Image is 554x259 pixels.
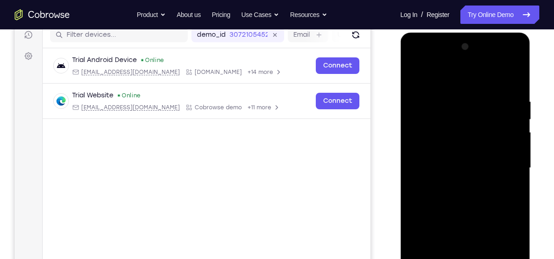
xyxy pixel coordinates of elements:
div: New devices found. [127,59,129,61]
span: android@example.com [67,68,165,76]
span: Cobrowse demo [180,104,227,111]
a: Connect [301,93,345,109]
a: Sessions [6,27,22,43]
a: About us [177,6,201,24]
button: Product [137,6,166,24]
button: Use Cases [241,6,279,24]
div: Trial Website [57,91,99,100]
label: Email [279,30,295,39]
a: Go to the home page [15,9,70,20]
h1: Connect [35,6,85,20]
div: App [171,68,227,76]
button: Resources [290,6,327,24]
a: Log In [400,6,417,24]
div: Email [57,68,165,76]
span: Cobrowse.io [180,68,227,76]
a: Register [427,6,449,24]
div: New devices found. [103,95,105,96]
span: +14 more [233,68,258,76]
label: User ID [323,30,346,39]
div: App [171,104,227,111]
a: Connect [301,57,345,74]
div: Online [102,92,126,99]
a: Settings [6,48,22,64]
a: Connect [6,6,22,22]
span: / [421,9,423,20]
div: Trial Android Device [57,56,122,65]
span: web@example.com [67,104,165,111]
a: Try Online Demo [460,6,539,24]
a: Pricing [212,6,230,24]
div: Open device details [28,48,356,84]
button: Refresh [334,28,348,42]
div: Email [57,104,165,111]
input: Filter devices... [52,30,168,39]
span: +11 more [233,104,257,111]
div: Open device details [28,84,356,119]
label: demo_id [182,30,211,39]
div: Online [126,56,150,64]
